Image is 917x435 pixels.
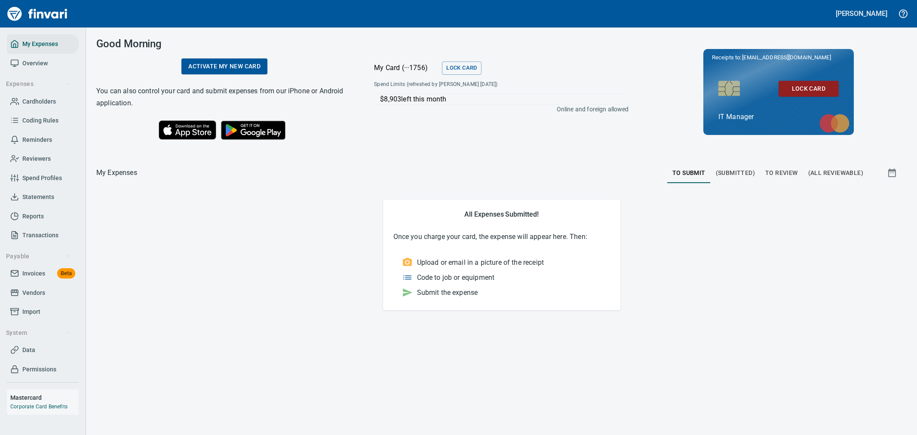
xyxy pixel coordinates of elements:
a: Coding Rules [7,111,79,130]
p: Code to job or equipment [417,273,495,283]
span: Lock Card [785,83,832,94]
a: Import [7,302,79,322]
span: Spend Profiles [22,173,62,184]
button: System [3,325,74,341]
a: Transactions [7,226,79,245]
a: Spend Profiles [7,168,79,188]
a: Data [7,340,79,360]
a: My Expenses [7,34,79,54]
span: Payable [6,251,71,262]
img: Finvari [5,3,70,24]
a: Activate my new card [181,58,267,74]
h5: All Expenses Submitted! [393,210,610,219]
button: Lock Card [779,81,839,97]
p: IT Manager [718,112,839,122]
span: (Submitted) [716,168,755,178]
p: My Expenses [96,168,137,178]
span: My Expenses [22,39,58,49]
span: Coding Rules [22,115,58,126]
p: Receipts to: [712,53,845,62]
img: mastercard.svg [815,110,854,137]
a: Reviewers [7,149,79,168]
button: Show transactions within a particular date range [879,162,907,183]
span: System [6,328,71,338]
a: Vendors [7,283,79,303]
span: Permissions [22,364,56,375]
span: Invoices [22,268,45,279]
a: Cardholders [7,92,79,111]
span: Reviewers [22,153,51,164]
a: InvoicesBeta [7,264,79,283]
span: Cardholders [22,96,56,107]
span: Overview [22,58,48,69]
img: Get it on Google Play [216,116,290,144]
span: Beta [57,269,75,279]
p: Once you charge your card, the expense will appear here. Then: [393,232,610,242]
span: Reports [22,211,44,222]
img: Download on the App Store [159,120,216,140]
span: [EMAIL_ADDRESS][DOMAIN_NAME] [741,53,831,61]
span: Transactions [22,230,58,241]
h6: You can also control your card and submit expenses from our iPhone or Android application. [96,85,353,109]
p: My Card (···1756) [374,63,439,73]
p: Online and foreign allowed [367,105,629,113]
span: Expenses [6,79,71,89]
span: To Submit [672,168,705,178]
h3: Good Morning [96,38,353,50]
a: Corporate Card Benefits [10,404,67,410]
span: Statements [22,192,54,202]
button: [PERSON_NAME] [834,7,889,20]
button: Payable [3,248,74,264]
span: Activate my new card [188,61,261,72]
nav: breadcrumb [96,168,137,178]
span: Import [22,306,40,317]
p: Submit the expense [417,288,478,298]
a: Overview [7,54,79,73]
span: Lock Card [446,63,477,73]
span: Spend Limits (refreshed by [PERSON_NAME] [DATE]) [374,80,562,89]
a: Reports [7,207,79,226]
span: Reminders [22,135,52,145]
a: Permissions [7,360,79,379]
span: To Review [765,168,798,178]
span: Vendors [22,288,45,298]
a: Reminders [7,130,79,150]
span: (All Reviewable) [808,168,863,178]
span: Data [22,345,35,355]
button: Expenses [3,76,74,92]
h6: Mastercard [10,393,79,402]
h5: [PERSON_NAME] [836,9,887,18]
a: Statements [7,187,79,207]
p: $8,903 left this month [380,94,624,104]
p: Upload or email in a picture of the receipt [417,257,544,268]
button: Lock Card [442,61,481,75]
